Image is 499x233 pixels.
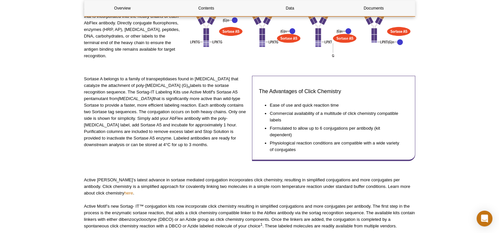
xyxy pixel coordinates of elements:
li: Commercial availability of a multitude of click chemistry compatible labels [270,109,402,123]
p: Sortase A belongs to a family of transpeptidases found in [MEDICAL_DATA] that catalyze the attach... [84,76,247,148]
p: Active [PERSON_NAME]’s latest advance in sortase mediated conjugation incorporates click chemistr... [84,177,415,196]
a: Overview [84,0,161,16]
li: Physiological reaction conditions are compatible with a wide variety of conjugates [270,138,402,153]
h3: The Advantages of Click Chemistry [259,88,408,95]
p: Active Motif’s new Sortag- IT™ conjugation kits now incorporate click chemistry resulting in simp... [84,203,415,229]
li: Ease of use and quick reaction time [270,100,402,109]
a: Contents [168,0,244,16]
sup: 1 [261,222,263,226]
a: here [124,191,133,195]
a: Documents [336,0,412,16]
sub: n [188,85,190,89]
li: Formulated to allow up to 6 conjugations per antibody (kit dependent) [270,123,402,138]
em: [MEDICAL_DATA] [118,96,153,101]
div: Open Intercom Messenger [477,211,492,226]
a: Data [252,0,328,16]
